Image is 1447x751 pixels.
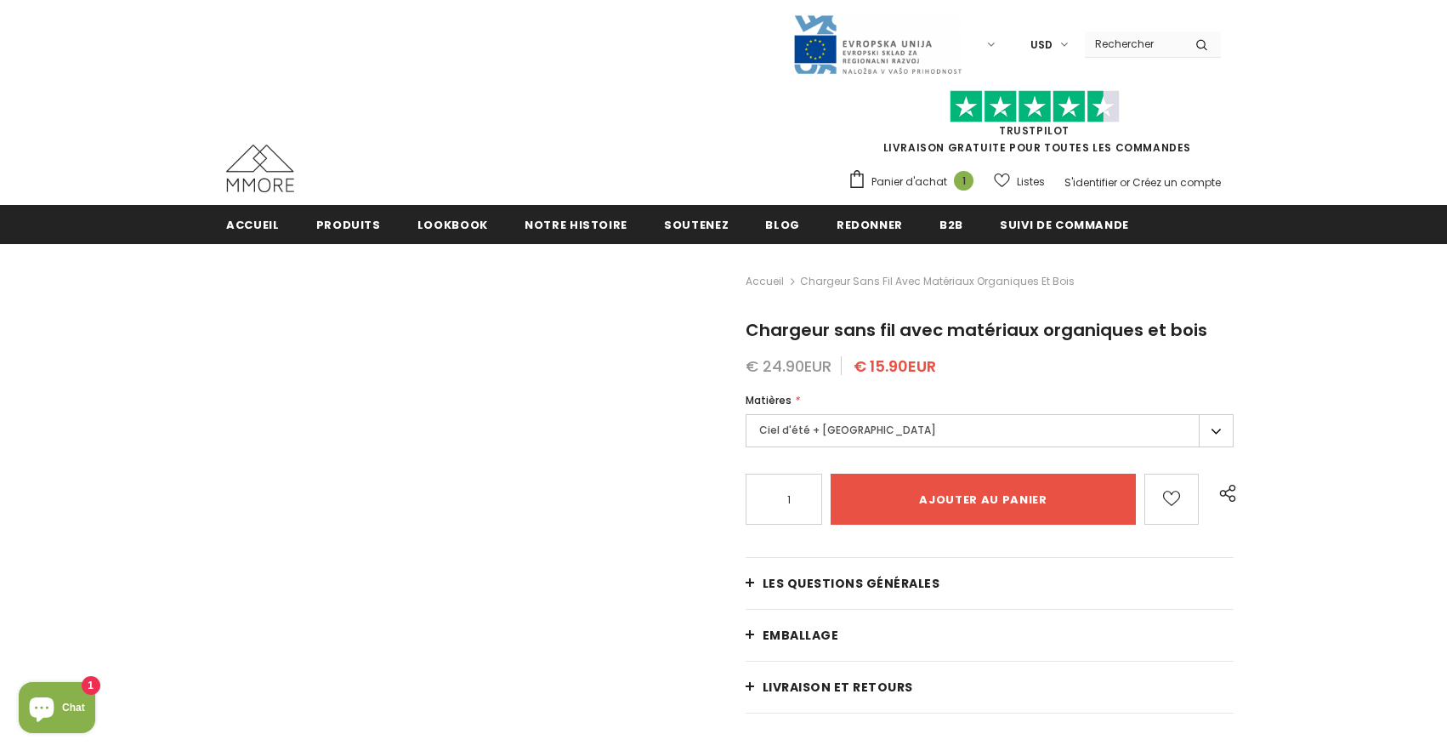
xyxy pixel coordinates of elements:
img: Javni Razpis [792,14,962,76]
span: USD [1030,37,1053,54]
span: or [1120,175,1130,190]
a: TrustPilot [999,123,1070,138]
span: Livraison et retours [763,679,913,696]
span: Listes [1017,174,1045,191]
a: EMBALLAGE [746,610,1234,661]
a: Panier d'achat 1 [848,169,982,195]
span: Chargeur sans fil avec matériaux organiques et bois [800,271,1075,292]
a: Livraison et retours [746,662,1234,713]
label: Ciel d'été + [GEOGRAPHIC_DATA] [746,414,1234,447]
img: Faites confiance aux étoiles pilotes [950,90,1120,123]
input: Search Site [1085,31,1183,56]
a: Créez un compte [1132,175,1221,190]
a: Accueil [746,271,784,292]
span: Redonner [837,217,903,233]
span: € 15.90EUR [854,356,936,377]
a: Redonner [837,205,903,243]
span: Accueil [226,217,280,233]
a: Blog [765,205,800,243]
span: 1 [954,171,973,191]
span: Suivi de commande [1000,217,1129,233]
a: B2B [939,205,963,243]
a: Notre histoire [525,205,627,243]
a: Les questions générales [746,558,1234,609]
span: LIVRAISON GRATUITE POUR TOUTES LES COMMANDES [848,98,1221,155]
span: Chargeur sans fil avec matériaux organiques et bois [746,318,1207,342]
a: Accueil [226,205,280,243]
a: Listes [994,167,1045,196]
inbox-online-store-chat: Shopify online store chat [14,682,100,737]
span: Notre histoire [525,217,627,233]
input: Ajouter au panier [831,474,1136,525]
a: soutenez [664,205,729,243]
span: Panier d'achat [871,174,947,191]
span: Produits [316,217,381,233]
span: B2B [939,217,963,233]
span: EMBALLAGE [763,627,839,644]
a: S'identifier [1064,175,1117,190]
a: Javni Razpis [792,37,962,51]
span: € 24.90EUR [746,356,831,377]
span: Matières [746,393,792,407]
a: Lookbook [417,205,488,243]
span: Lookbook [417,217,488,233]
span: Les questions générales [763,575,940,592]
span: soutenez [664,217,729,233]
span: Blog [765,217,800,233]
img: Cas MMORE [226,145,294,192]
a: Produits [316,205,381,243]
a: Suivi de commande [1000,205,1129,243]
